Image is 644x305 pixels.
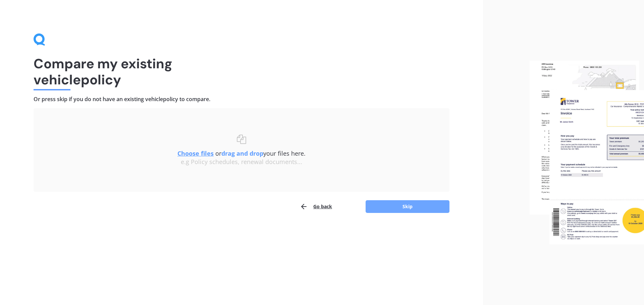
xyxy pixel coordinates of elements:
[300,200,332,213] button: Go back
[177,149,214,157] u: Choose files
[366,200,449,213] button: Skip
[221,149,263,157] b: drag and drop
[34,96,449,103] h4: Or press skip if you do not have an existing vehicle policy to compare.
[34,56,449,88] h1: Compare my existing vehicle policy
[177,149,306,157] span: or your files here.
[47,158,436,166] div: e.g Policy schedules, renewal documents...
[530,61,644,245] img: files.webp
